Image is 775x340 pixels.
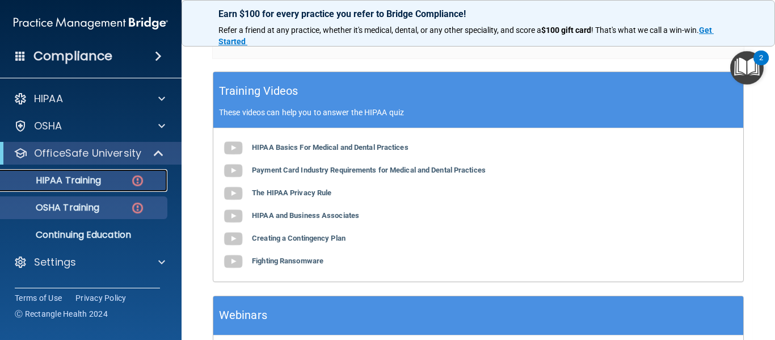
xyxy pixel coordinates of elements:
[730,51,764,85] button: Open Resource Center, 2 new notifications
[130,174,145,188] img: danger-circle.6113f641.png
[34,255,76,269] p: Settings
[14,92,165,106] a: HIPAA
[252,257,323,265] b: Fighting Ransomware
[14,12,168,35] img: PMB logo
[252,188,331,197] b: The HIPAA Privacy Rule
[222,159,245,182] img: gray_youtube_icon.38fcd6cc.png
[75,292,127,304] a: Privacy Policy
[219,108,738,117] p: These videos can help you to answer the HIPAA quiz
[222,182,245,205] img: gray_youtube_icon.38fcd6cc.png
[222,137,245,159] img: gray_youtube_icon.38fcd6cc.png
[252,166,486,174] b: Payment Card Industry Requirements for Medical and Dental Practices
[219,81,298,101] h5: Training Videos
[33,48,112,64] h4: Compliance
[252,211,359,220] b: HIPAA and Business Associates
[218,26,541,35] span: Refer a friend at any practice, whether it's medical, dental, or any other speciality, and score a
[222,205,245,228] img: gray_youtube_icon.38fcd6cc.png
[7,175,101,186] p: HIPAA Training
[222,228,245,250] img: gray_youtube_icon.38fcd6cc.png
[252,234,346,242] b: Creating a Contingency Plan
[15,308,108,320] span: Ⓒ Rectangle Health 2024
[14,146,165,160] a: OfficeSafe University
[222,250,245,273] img: gray_youtube_icon.38fcd6cc.png
[218,26,714,46] a: Get Started
[7,202,99,213] p: OSHA Training
[219,305,267,325] h5: Webinars
[541,26,591,35] strong: $100 gift card
[14,255,165,269] a: Settings
[252,143,408,152] b: HIPAA Basics For Medical and Dental Practices
[759,58,763,73] div: 2
[130,201,145,215] img: danger-circle.6113f641.png
[591,26,699,35] span: ! That's what we call a win-win.
[14,119,165,133] a: OSHA
[15,292,62,304] a: Terms of Use
[34,146,141,160] p: OfficeSafe University
[34,92,63,106] p: HIPAA
[218,9,738,19] p: Earn $100 for every practice you refer to Bridge Compliance!
[34,119,62,133] p: OSHA
[7,229,162,241] p: Continuing Education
